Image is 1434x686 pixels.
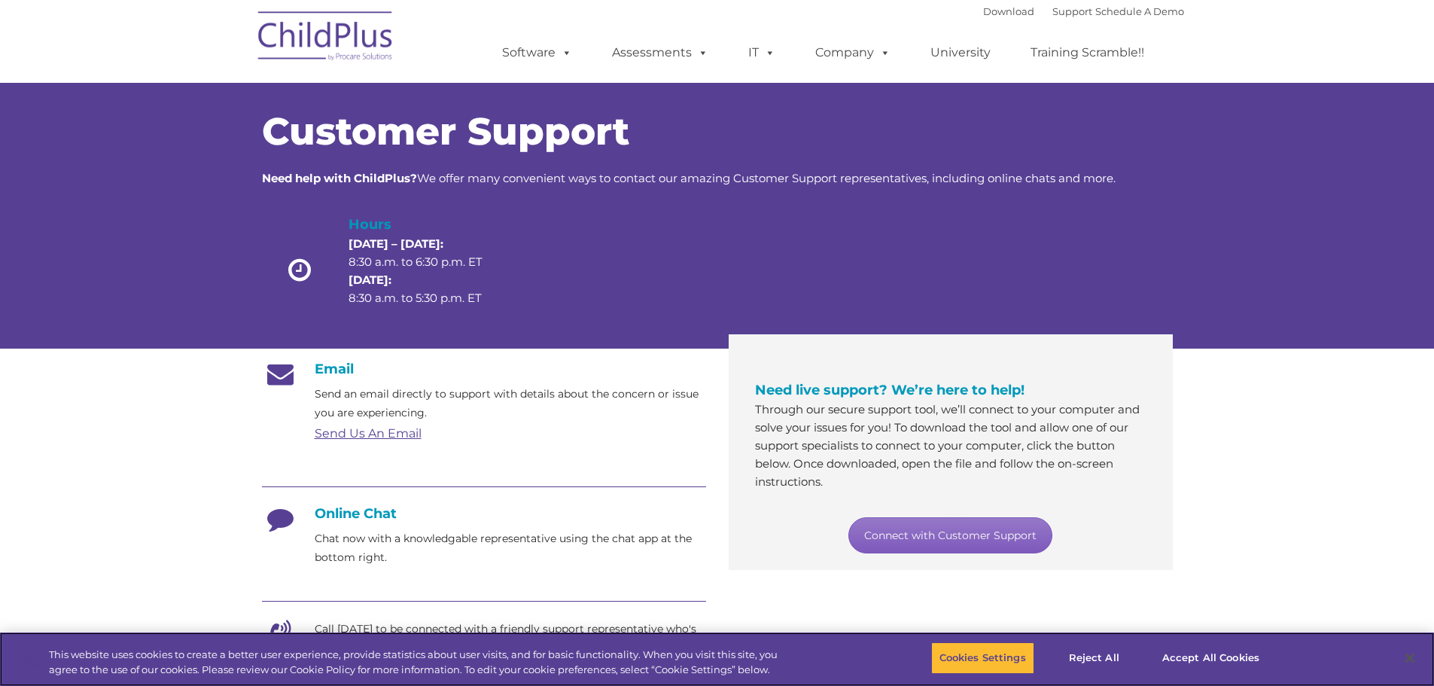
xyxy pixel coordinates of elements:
strong: [DATE]: [349,273,391,287]
button: Accept All Cookies [1154,642,1268,674]
a: Download [983,5,1034,17]
p: Send an email directly to support with details about the concern or issue you are experiencing. [315,385,706,422]
a: Schedule A Demo [1095,5,1184,17]
strong: [DATE] – [DATE]: [349,236,443,251]
p: Through our secure support tool, we’ll connect to your computer and solve your issues for you! To... [755,401,1146,491]
p: Chat now with a knowledgable representative using the chat app at the bottom right. [315,529,706,567]
a: Training Scramble!! [1015,38,1159,68]
a: Company [800,38,906,68]
h4: Hours [349,214,508,235]
button: Reject All [1047,642,1141,674]
a: Send Us An Email [315,426,422,441]
p: Call [DATE] to be connected with a friendly support representative who's eager to help. [315,620,706,657]
a: IT [733,38,790,68]
a: Software [487,38,587,68]
h4: Email [262,361,706,377]
div: This website uses cookies to create a better user experience, provide statistics about user visit... [49,648,789,677]
a: Connect with Customer Support [848,517,1052,553]
img: ChildPlus by Procare Solutions [251,1,401,76]
strong: Need help with ChildPlus? [262,171,417,185]
h4: Online Chat [262,505,706,522]
span: Need live support? We’re here to help! [755,382,1025,398]
a: Support [1052,5,1092,17]
font: | [983,5,1184,17]
p: 8:30 a.m. to 6:30 p.m. ET 8:30 a.m. to 5:30 p.m. ET [349,235,508,307]
button: Close [1393,642,1426,675]
a: Assessments [597,38,723,68]
a: University [915,38,1006,68]
button: Cookies Settings [931,642,1034,674]
span: We offer many convenient ways to contact our amazing Customer Support representatives, including ... [262,171,1116,185]
span: Customer Support [262,108,629,154]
